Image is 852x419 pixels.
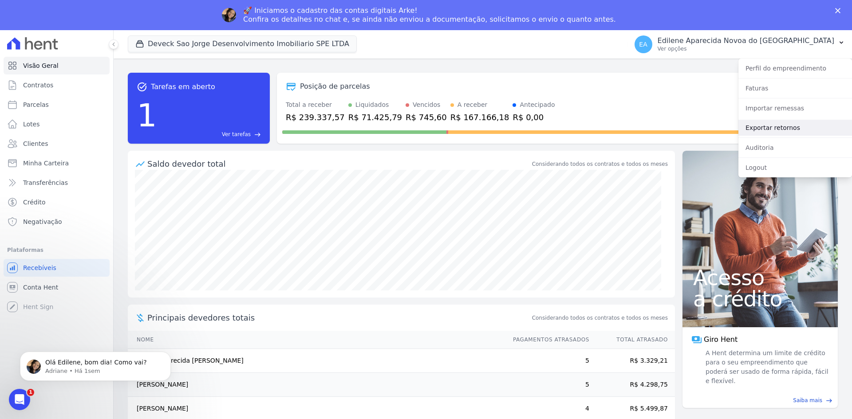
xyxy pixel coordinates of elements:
div: Fechar [156,4,172,20]
span: Giro Hent [704,334,738,345]
div: 🚀 [14,21,138,39]
div: Todas as informações são fundamentais para garantir a abertura da conta sem atrasos. [14,178,138,213]
span: Conta Hent [23,283,58,292]
div: Adriane diz… [7,16,170,273]
button: Deveck Sao Jorge Desenvolvimento Imobiliario SPE LTDA [128,35,357,52]
a: Logout [738,160,852,176]
div: Iniciamos a abertura para clientes do modelo . Na sequência, atenderemos clientes e parceiros ( ). [14,43,138,86]
img: Profile image for Adriane [25,5,39,19]
div: 📩 O e-mail com o link de agendamento foi enviado para todos os clientes que participaram da reuni... [14,91,138,125]
img: Profile image for Adriane [222,8,236,22]
textarea: Envie uma mensagem... [8,272,170,287]
button: Início [139,4,156,20]
a: Faturas [738,80,852,96]
span: 1 [27,389,34,396]
div: 1 [137,92,157,138]
div: Adriane • Há 1d [14,255,57,260]
p: Edilene Aparecida Novoa do [GEOGRAPHIC_DATA] [658,36,834,45]
div: Vencidos [413,100,440,110]
a: Saiba mais east [688,396,832,404]
span: Minha Carteira [23,159,69,168]
span: a crédito [693,288,827,309]
span: Acesso [693,267,827,288]
a: Conta Hent [4,278,110,296]
span: task_alt [137,82,147,92]
span: EA [639,41,647,47]
a: Visão Geral [4,57,110,74]
button: Selecionador de GIF [42,290,49,298]
a: Crédito [4,193,110,211]
td: R$ 3.329,21 [590,349,675,373]
div: 🚀Demos início ao cadastro das Contas Digitais Arke!Iniciamos a abertura para clientes do modeloFu... [7,16,146,253]
td: [PERSON_NAME] [128,373,505,397]
div: R$ 0,00 [513,111,555,123]
b: GHIA, LBA e Inco [14,70,130,86]
p: Ver opções [658,45,834,52]
div: Saldo devedor total [147,158,530,170]
div: Total a receber [286,100,345,110]
button: go back [6,4,23,20]
div: Considerando todos os contratos e todos os meses [532,160,668,168]
div: Antecipado [520,100,555,110]
a: Perfil do empreendimento [738,60,852,76]
div: Posição de parcelas [300,81,370,92]
div: A receber [458,100,488,110]
td: R$ 4.298,75 [590,373,675,397]
span: Recebíveis [23,263,56,272]
a: Clientes [4,135,110,153]
p: Ativo [43,11,58,20]
th: Nome [128,331,505,349]
a: Recebíveis [4,259,110,277]
a: Auditoria [738,140,852,156]
h1: Adriane [43,4,70,11]
b: CNAB (remessa e retorno) [14,61,135,77]
div: Plataformas [7,245,106,255]
th: Total Atrasado [590,331,675,349]
th: Pagamentos Atrasados [505,331,590,349]
div: 👉 Confira a documentação enviada e, se faltar alguma informação, reencaminhe para . [14,130,138,174]
span: Parcelas [23,100,49,109]
span: Tarefas em aberto [151,82,215,92]
iframe: Intercom notifications mensagem [7,333,184,395]
a: Negativação [4,213,110,231]
a: Ver tarefas east [161,130,261,138]
span: Saiba mais [793,396,822,404]
span: Crédito [23,198,46,207]
a: Transferências [4,174,110,192]
span: Lotes [23,120,40,129]
a: Minha Carteira [4,154,110,172]
b: Demos início ao cadastro das Contas Digitais Arke! [14,22,124,38]
div: Fechar [835,8,844,13]
button: EA Edilene Aparecida Novoa do [GEOGRAPHIC_DATA] Ver opções [627,32,852,57]
div: R$ 239.337,57 [286,111,345,123]
span: Negativação [23,217,62,226]
a: [URL][DOMAIN_NAME] [37,235,106,242]
div: 🎥 Ficou com dúvidas sobre a Migração da Conta Arke? Assista ao vídeo abaixo: [14,217,138,243]
div: 🚀 Iniciamos o cadastro das contas digitais Arke! Confira os detalhes no chat e, se ainda não envi... [243,6,616,24]
button: Enviar uma mensagem [152,287,166,301]
span: Principais devedores totais [147,312,530,324]
span: Considerando todos os contratos e todos os meses [532,314,668,322]
a: [EMAIL_ADDRESS][DOMAIN_NAME] [14,157,128,172]
button: Start recording [56,290,63,298]
div: R$ 167.166,18 [450,111,509,123]
iframe: Intercom live chat [9,389,30,410]
span: A Hent determina um limite de crédito para o seu empreendimento que poderá ser usado de forma ráp... [704,349,829,386]
button: Selecionador de Emoji [28,290,35,298]
span: east [826,397,832,404]
td: 5 [505,349,590,373]
span: Transferências [23,178,68,187]
div: R$ 71.425,79 [348,111,402,123]
b: Full Service [37,52,78,59]
a: Lotes [4,115,110,133]
span: Contratos [23,81,53,90]
span: Visão Geral [23,61,59,70]
span: east [254,131,261,138]
div: R$ 745,60 [406,111,447,123]
a: Importar remessas [738,100,852,116]
div: Liquidados [355,100,389,110]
